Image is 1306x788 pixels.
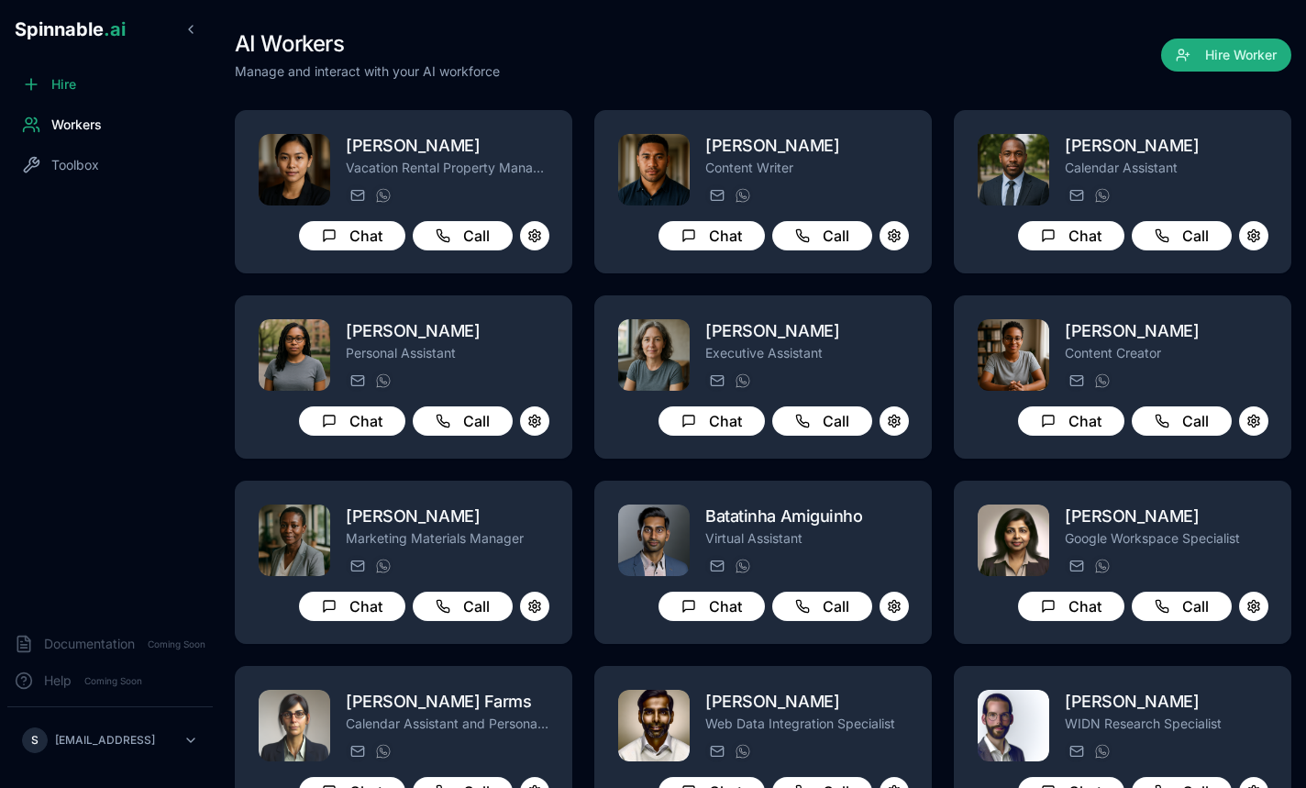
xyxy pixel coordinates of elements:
button: WhatsApp [371,370,393,392]
img: WhatsApp [376,373,391,388]
h1: AI Workers [235,29,500,59]
button: Send email to deandre_johnson@getspinnable.ai [1065,184,1087,206]
h2: [PERSON_NAME] [346,133,549,159]
p: [EMAIL_ADDRESS] [55,733,155,748]
button: S[EMAIL_ADDRESS] [15,722,205,759]
button: Call [1132,221,1232,250]
img: WhatsApp [736,373,750,388]
p: Content Writer [705,159,909,177]
button: WhatsApp [371,555,393,577]
img: WhatsApp [1095,744,1110,759]
button: Send email to axel.tanaka@getspinnable.ai [705,184,727,206]
img: Anh Naing [259,134,330,205]
button: Chat [299,406,405,436]
img: WhatsApp [1095,188,1110,203]
p: Marketing Materials Manager [346,529,549,548]
button: WhatsApp [1090,555,1112,577]
p: Executive Assistant [705,344,909,362]
button: Call [413,592,513,621]
img: WhatsApp [376,559,391,573]
img: WhatsApp [376,188,391,203]
button: WhatsApp [371,740,393,762]
button: WhatsApp [1090,740,1112,762]
button: Chat [1018,221,1124,250]
button: WhatsApp [371,184,393,206]
button: Chat [1018,592,1124,621]
span: Coming Soon [142,636,211,653]
button: Call [772,592,872,621]
h2: Batatinha Amiguinho [705,504,909,529]
p: Web Data Integration Specialist [705,715,909,733]
h2: [PERSON_NAME] [1065,318,1268,344]
img: Batatinha Amiguinho [618,505,690,576]
button: Call [1132,592,1232,621]
span: Hire [51,75,76,94]
button: WhatsApp [731,184,753,206]
button: WhatsApp [731,370,753,392]
h2: [PERSON_NAME] [1065,133,1268,159]
p: Calendar Assistant and Personal Development Coach [346,715,549,733]
p: Manage and interact with your AI workforce [235,62,500,81]
button: Send email to victoria.blackwood@getspinnable.ai [705,370,727,392]
p: Content Creator [1065,344,1268,362]
img: WhatsApp [736,744,750,759]
h2: [PERSON_NAME] [1065,689,1268,715]
span: .ai [104,18,126,40]
button: Send email to s.richardson@getspinnable.ai [1065,740,1087,762]
span: Coming Soon [79,672,148,690]
h2: [PERSON_NAME] [1065,504,1268,529]
button: Hire Worker [1161,39,1291,72]
p: WIDN Research Specialist [1065,715,1268,733]
img: WhatsApp [736,188,750,203]
span: S [31,733,39,748]
img: Martha Reynolds [259,319,330,391]
img: Axel Tanaka [618,134,690,205]
button: Chat [1018,406,1124,436]
p: Calendar Assistant [1065,159,1268,177]
button: Send email to emily.parker@getspinnable.ai [1065,555,1087,577]
span: Documentation [44,635,135,653]
img: WhatsApp [376,744,391,759]
button: Call [413,221,513,250]
span: Spinnable [15,18,126,40]
button: Send email to martha.reynolds@getspinnable.ai [346,370,368,392]
img: Jason Harlow [618,690,690,761]
button: Chat [659,592,765,621]
h2: [PERSON_NAME] [705,689,909,715]
button: Call [772,221,872,250]
span: Workers [51,116,102,134]
h2: [PERSON_NAME] [705,318,909,344]
button: WhatsApp [731,555,753,577]
button: Call [772,406,872,436]
button: Send email to anh.naing@getspinnable.ai [346,184,368,206]
button: Chat [659,221,765,250]
h2: [PERSON_NAME] [346,318,549,344]
h2: [PERSON_NAME] [346,504,549,529]
img: WhatsApp [1095,559,1110,573]
img: Victoria Blackwood [618,319,690,391]
button: Chat [299,592,405,621]
button: WhatsApp [1090,184,1112,206]
button: Call [1132,406,1232,436]
button: Send email to batatinha.amiguinho@getspinnable.ai [705,555,727,577]
button: Send email to jason.harlow@getspinnable.ai [705,740,727,762]
p: Virtual Assistant [705,529,909,548]
img: Sara Farms [259,690,330,761]
button: WhatsApp [731,740,753,762]
img: Sandro Richardson [978,690,1049,761]
p: Personal Assistant [346,344,549,362]
button: Send email to olivia.bennett@getspinnable.ai [346,555,368,577]
p: Vacation Rental Property Manager [346,159,549,177]
img: Emily Parker [978,505,1049,576]
button: Chat [659,406,765,436]
button: Chat [299,221,405,250]
p: Google Workspace Specialist [1065,529,1268,548]
img: Rachel Morgan [978,319,1049,391]
img: Olivia Bennett [259,505,330,576]
span: Help [44,671,72,690]
a: Hire Worker [1161,48,1291,66]
button: Send email to rachel.morgan@getspinnable.ai [1065,370,1087,392]
button: WhatsApp [1090,370,1112,392]
h2: [PERSON_NAME] Farms [346,689,549,715]
img: WhatsApp [736,559,750,573]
